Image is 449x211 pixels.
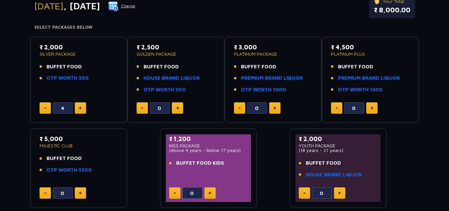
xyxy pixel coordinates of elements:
h4: Select Packages Below [34,25,415,30]
span: BUFFET FOOD [47,63,82,71]
span: BUFFET FOOD [47,155,82,162]
p: ₹ 1,200 [169,134,248,143]
img: minus [336,108,338,109]
span: , [DATE] [63,0,100,11]
img: plus [79,191,82,195]
p: PLATINUM PLUS [331,52,410,56]
p: ₹ 8,000.00 [374,5,410,15]
a: PREMIUM BRAND LIQUOR [241,74,303,82]
span: [DATE] [34,0,63,11]
img: minus [44,193,46,194]
a: OTP WORTH 500 [144,86,186,94]
img: minus [174,193,176,194]
a: OTP WORTH 500 [47,74,89,82]
p: ₹ 2,000 [40,43,118,52]
a: OTP WORTH 1000 [241,86,286,94]
p: GOLDEN PACKAGE [137,52,215,56]
a: OTP WORTH 5500 [47,166,92,174]
span: BUFFET FOOD [144,63,179,71]
span: BUFFET FOOD [338,63,373,71]
button: Change [108,1,136,11]
img: plus [273,106,276,110]
a: HOUSE BRAND LIQUOR [144,74,200,82]
p: PLATINUM PACKAGE [234,52,313,56]
img: plus [79,106,82,110]
p: YOUTH PACKAGE [299,143,378,148]
p: MAJESTIC CLUB [40,143,118,148]
a: OTP WORTH 1500 [338,86,383,94]
a: PREMIUM BRAND LIQUOR [338,74,400,82]
p: ₹ 2,000 [299,134,378,143]
img: plus [371,106,374,110]
p: (Above 4 years - Below 17 years) [169,148,248,153]
img: plus [208,191,211,195]
p: ₹ 3,000 [234,43,313,52]
p: (18 years - 21 years) [299,148,378,153]
img: minus [239,108,241,109]
img: plus [176,106,179,110]
p: ₹ 2,500 [137,43,215,52]
p: SILVER PACKAGE [40,52,118,56]
img: plus [338,191,341,195]
a: HOUSE BRAND LIQUOR [306,171,362,179]
img: minus [303,193,305,194]
img: minus [141,108,143,109]
span: BUFFET FOOD KIDS [176,159,224,167]
p: ₹ 4,500 [331,43,410,52]
p: KIDS PACKAGE [169,143,248,148]
p: ₹ 5,000 [40,134,118,143]
span: BUFFET FOOD [306,159,341,167]
span: BUFFET FOOD [241,63,276,71]
img: minus [44,108,46,109]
